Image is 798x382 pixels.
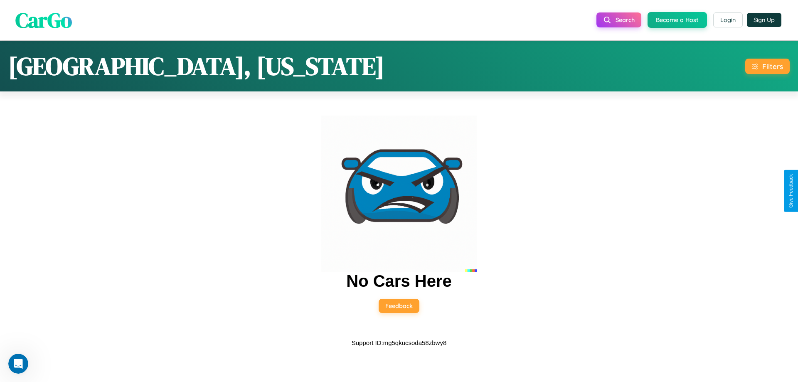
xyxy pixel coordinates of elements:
span: Search [616,16,635,24]
div: Give Feedback [788,174,794,208]
h1: [GEOGRAPHIC_DATA], [US_STATE] [8,49,384,83]
iframe: Intercom live chat [8,354,28,374]
button: Sign Up [747,13,781,27]
button: Login [713,12,743,27]
button: Search [596,12,641,27]
p: Support ID: mg5qkucsoda58zbwy8 [352,337,446,348]
h2: No Cars Here [346,272,451,291]
button: Filters [745,59,790,74]
button: Become a Host [648,12,707,28]
div: Filters [762,62,783,71]
img: car [321,116,477,272]
button: Feedback [379,299,419,313]
span: CarGo [15,5,72,34]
